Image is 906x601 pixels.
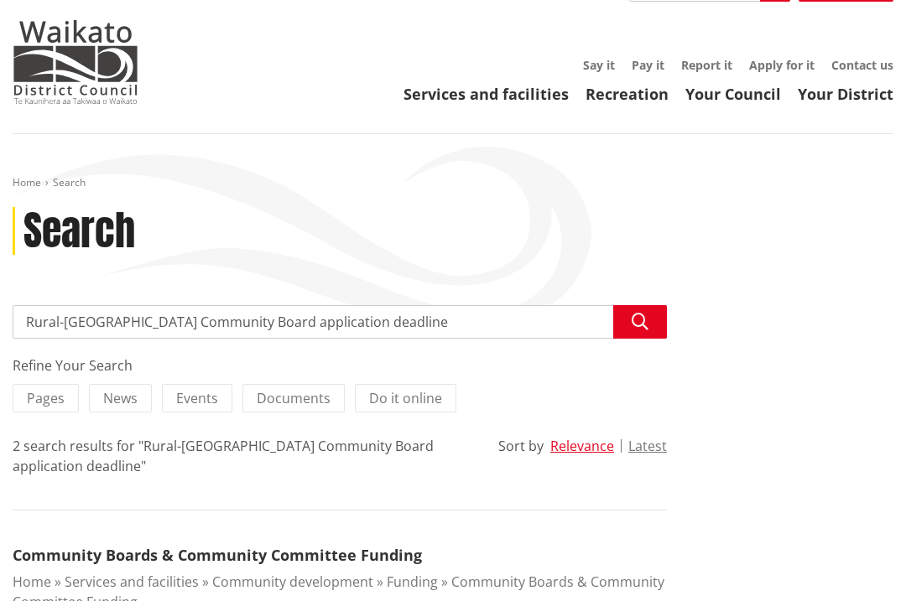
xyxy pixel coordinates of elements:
span: Documents [257,389,331,407]
input: Search input [13,305,667,339]
div: Sort by [498,436,544,456]
h1: Search [23,207,135,256]
nav: breadcrumb [13,176,893,190]
a: Recreation [586,84,669,104]
span: Search [53,175,86,189]
span: Do it online [369,389,442,407]
a: Apply for it [749,57,815,73]
a: Community development [212,573,373,591]
a: Report it [681,57,732,73]
a: Community Boards & Community Committee Funding [13,545,422,565]
a: Pay it [632,57,664,73]
a: Services and facilities [404,84,569,104]
a: Home [13,175,41,189]
a: Funding [387,573,438,591]
span: Events [176,389,218,407]
div: Refine Your Search [13,355,667,376]
img: Waikato District Council - Te Kaunihera aa Takiwaa o Waikato [13,20,138,104]
div: 2 search results for "Rural-[GEOGRAPHIC_DATA] Community Board application deadline" [13,436,473,476]
a: Home [13,573,51,591]
iframe: Messenger Launcher [829,531,889,591]
span: News [103,389,138,407]
a: Services and facilities [65,573,199,591]
a: Your Council [685,84,781,104]
a: Say it [583,57,615,73]
a: Your District [798,84,893,104]
button: Latest [628,438,667,453]
a: Contact us [831,57,893,73]
span: Pages [27,389,65,407]
button: Relevance [550,438,614,453]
